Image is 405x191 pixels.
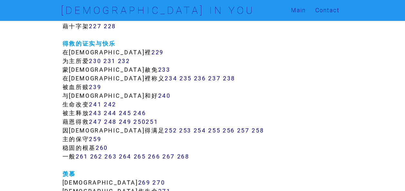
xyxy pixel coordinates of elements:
a: 251 [146,118,158,125]
a: 261 [76,153,88,160]
a: 250 [133,118,146,125]
a: 246 [133,109,146,117]
a: 228 [104,23,116,30]
a: 267 [162,153,175,160]
a: 234 [165,75,177,82]
a: 226 [82,14,95,21]
a: 得救的证实与快乐 [63,40,116,47]
a: 244 [104,109,117,117]
a: 265 [134,153,146,160]
a: 238 [223,75,235,82]
a: 235 [179,75,192,82]
a: 262 [90,153,102,160]
a: 239 [89,83,101,91]
a: 255 [208,127,220,134]
a: 252 [165,127,177,134]
a: 257 [237,127,250,134]
a: 230 [89,57,101,65]
a: 248 [104,118,117,125]
a: 231 [103,57,116,65]
a: 羡慕 [63,170,76,177]
a: 229 [151,49,164,56]
a: 269 [138,179,150,186]
a: 242 [104,101,116,108]
a: 256 [223,127,235,134]
a: 233 [158,66,170,73]
a: 227 [89,23,101,30]
a: 266 [148,153,160,160]
a: 245 [119,109,131,117]
iframe: Chat [378,162,400,186]
a: 260 [96,144,108,151]
a: 240 [158,92,171,99]
a: 237 [208,75,221,82]
a: 247 [89,118,102,125]
a: 253 [179,127,191,134]
a: 258 [252,127,264,134]
a: 254 [194,127,206,134]
a: 270 [152,179,165,186]
a: 263 [104,153,117,160]
a: 268 [177,153,189,160]
a: 241 [89,101,101,108]
a: 249 [119,118,131,125]
a: 259 [89,135,101,143]
a: 236 [194,75,206,82]
a: 264 [119,153,131,160]
a: 243 [89,109,101,117]
a: 232 [118,57,130,65]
